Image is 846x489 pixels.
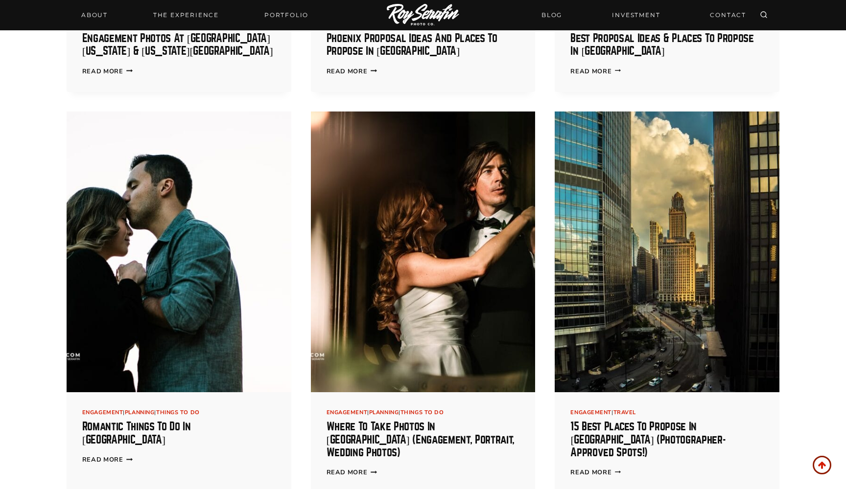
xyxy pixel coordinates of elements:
a: planning [369,409,399,416]
a: Read More [327,67,377,76]
a: THE EXPERIENCE [147,8,225,22]
a: Read More [570,67,621,76]
img: 15 Best Places to Propose in Chicago (Photographer-Approved Spots!) 6 [555,111,779,392]
a: Where to Take Photos In [GEOGRAPHIC_DATA] (engagement, portrait, wedding photos) [327,421,515,458]
a: Couple sharing a tender moment, with the man kissing the woman's forehead as they hold hands, set... [67,111,291,392]
a: About [75,8,114,22]
a: Bride and groom in formal attire embrace in a dimly lit setting, showcasing elegant wedding attir... [311,111,536,392]
a: Engagement [327,409,368,416]
a: Best Proposal Ideas & Places to Propose in [GEOGRAPHIC_DATA] [570,33,753,57]
a: INVESTMENT [606,6,666,23]
a: Travel [613,409,636,416]
a: Romantic Things to do in [GEOGRAPHIC_DATA] [82,421,191,445]
nav: Secondary Navigation [536,6,752,23]
span: | [570,409,636,416]
a: City skyline view featuring modern glass buildings and a historic tower under a cloudy sky. The i... [555,111,779,392]
nav: Primary Navigation [75,8,314,22]
a: Engagement Photos at [GEOGRAPHIC_DATA][US_STATE] & [US_STATE][GEOGRAPHIC_DATA] [82,33,273,57]
img: Where to Take Photos In St Augustine (engagement, portrait, wedding photos) 5 [311,111,536,392]
a: Read More [570,468,621,477]
a: Portfolio [258,8,314,22]
a: Scroll to top [813,456,831,474]
a: Phoenix Proposal Ideas and Places to Propose in [GEOGRAPHIC_DATA] [327,33,497,57]
a: Things to Do [400,409,444,416]
a: 15 Best Places to Propose in [GEOGRAPHIC_DATA] (Photographer-Approved Spots!) [570,421,726,458]
a: Things to Do [156,409,200,416]
a: Read More [82,455,133,464]
span: | | [82,409,200,416]
img: Romantic Things to do in St Augustine 4 [67,111,291,392]
a: Engagement [570,409,611,416]
a: planning [125,409,154,416]
a: Read More [82,67,133,76]
a: CONTACT [704,6,752,23]
img: Logo of Roy Serafin Photo Co., featuring stylized text in white on a light background, representi... [387,4,459,27]
button: View Search Form [757,8,771,22]
a: BLOG [536,6,568,23]
span: | | [327,409,444,416]
a: Engagement [82,409,123,416]
a: Read More [327,468,377,477]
